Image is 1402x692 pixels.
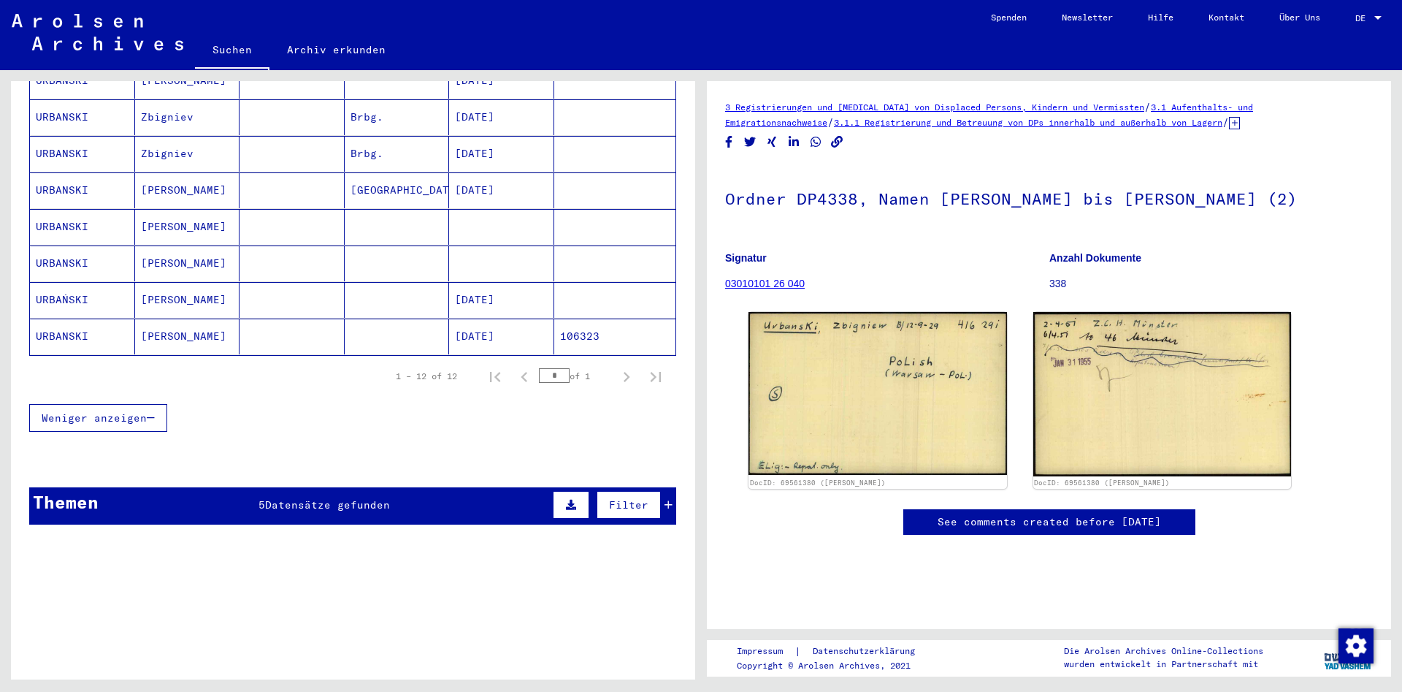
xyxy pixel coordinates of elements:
[135,282,240,318] mat-cell: [PERSON_NAME]
[30,209,135,245] mat-cell: URBANSKI
[30,172,135,208] mat-cell: URBANSKI
[12,14,183,50] img: Arolsen_neg.svg
[554,319,676,354] mat-cell: 106323
[258,498,265,512] span: 5
[135,172,240,208] mat-cell: [PERSON_NAME]
[396,370,457,383] div: 1 – 12 of 12
[449,136,554,172] mat-cell: [DATE]
[30,246,135,281] mat-cell: URBANSKI
[510,362,539,391] button: Previous page
[135,319,240,354] mat-cell: [PERSON_NAME]
[29,404,167,432] button: Weniger anzeigen
[539,369,612,383] div: of 1
[30,99,135,135] mat-cell: URBANSKI
[834,117,1222,128] a: 3.1.1 Registrierung und Betreuung von DPs innerhalb und außerhalb von Lagern
[743,133,758,151] button: Share on Twitter
[195,32,269,70] a: Suchen
[269,32,403,67] a: Archiv erkunden
[725,102,1144,113] a: 3 Registrierungen und [MEDICAL_DATA] von Displaced Persons, Kindern und Vermissten
[345,172,450,208] mat-cell: [GEOGRAPHIC_DATA]
[725,278,805,289] a: 03010101 26 040
[737,644,794,659] a: Impressum
[30,319,135,354] mat-cell: URBANSKI
[1338,628,1374,664] img: Zustimmung ändern
[827,115,834,129] span: /
[1321,639,1376,676] img: yv_logo.png
[612,362,641,391] button: Next page
[135,136,240,172] mat-cell: Zbigniev
[265,498,390,512] span: Datensätze gefunden
[449,282,554,318] mat-cell: [DATE]
[938,514,1161,530] a: See comments created before [DATE]
[1049,276,1373,292] p: 338
[750,479,886,487] a: DocID: 69561380 ([PERSON_NAME])
[737,644,932,659] div: |
[721,133,737,151] button: Share on Facebook
[808,133,824,151] button: Share on WhatsApp
[1064,645,1263,658] p: Die Arolsen Archives Online-Collections
[725,165,1373,229] h1: Ordner DP4338, Namen [PERSON_NAME] bis [PERSON_NAME] (2)
[786,133,802,151] button: Share on LinkedIn
[135,209,240,245] mat-cell: [PERSON_NAME]
[1222,115,1229,129] span: /
[1355,13,1371,23] span: DE
[480,362,510,391] button: First page
[33,489,99,515] div: Themen
[449,172,554,208] mat-cell: [DATE]
[1033,312,1292,476] img: 002.jpg
[1064,658,1263,671] p: wurden entwickelt in Partnerschaft mit
[765,133,780,151] button: Share on Xing
[449,99,554,135] mat-cell: [DATE]
[1144,100,1151,113] span: /
[1049,252,1141,264] b: Anzahl Dokumente
[30,136,135,172] mat-cell: URBANSKI
[609,498,648,512] span: Filter
[135,99,240,135] mat-cell: Zbigniev
[1034,479,1170,487] a: DocID: 69561380 ([PERSON_NAME])
[345,136,450,172] mat-cell: Brbg.
[30,282,135,318] mat-cell: URBAŃSKI
[748,312,1007,475] img: 001.jpg
[597,491,661,519] button: Filter
[725,252,767,264] b: Signatur
[830,133,845,151] button: Copy link
[345,99,450,135] mat-cell: Brbg.
[1338,628,1373,663] div: Zustimmung ändern
[449,319,554,354] mat-cell: [DATE]
[135,246,240,281] mat-cell: [PERSON_NAME]
[737,659,932,672] p: Copyright © Arolsen Archives, 2021
[42,411,147,425] span: Weniger anzeigen
[801,644,932,659] a: Datenschutzerklärung
[641,362,670,391] button: Last page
